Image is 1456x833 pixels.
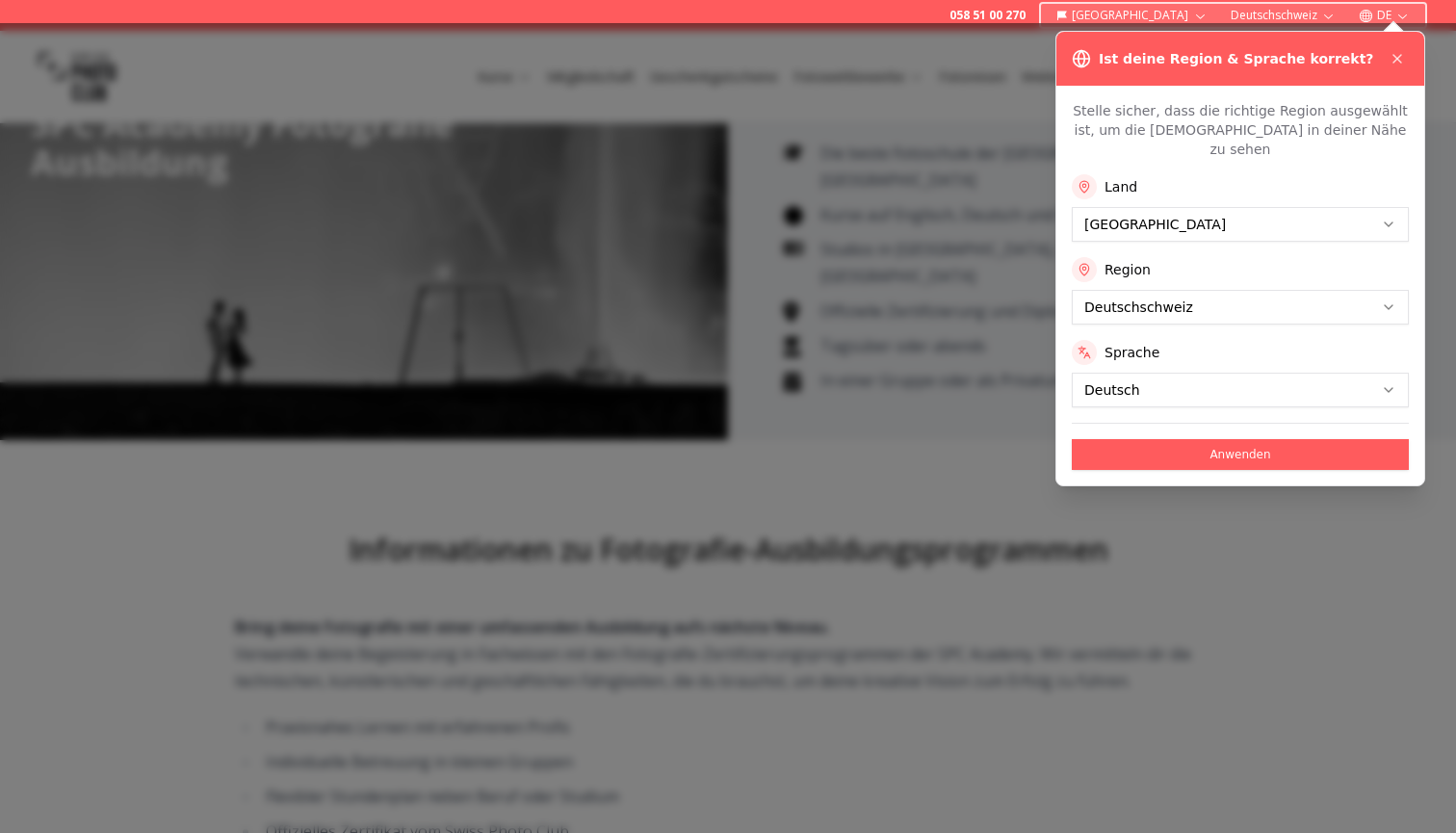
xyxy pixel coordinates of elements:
[949,8,1026,23] a: 058 51 00 270
[1072,101,1409,159] p: Stelle sicher, dass die richtige Region ausgewählt ist, um die [DEMOGRAPHIC_DATA] in deiner Nähe ...
[1351,4,1417,27] button: DE
[1105,343,1159,362] label: Sprache
[1099,49,1373,68] h3: Ist deine Region & Sprache korrekt?
[1223,4,1343,27] button: Deutschschweiz
[1105,177,1137,196] label: Land
[1105,260,1151,279] label: Region
[1049,4,1215,27] button: [GEOGRAPHIC_DATA]
[1072,439,1409,470] button: Anwenden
